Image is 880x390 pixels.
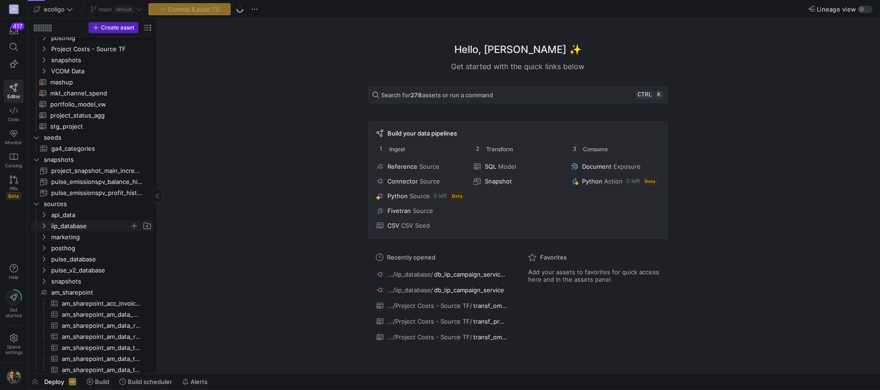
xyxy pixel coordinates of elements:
span: pulse_emissionspv_profit_historical​​​​​​​ [51,188,143,198]
span: .../Project Costs - Source TF/ [387,333,472,341]
button: Search for278assets or run a commandctrlk [369,87,667,103]
div: EG [9,5,18,14]
span: snapshots [51,276,152,287]
span: Build scheduler [128,378,172,385]
span: Fivetran [387,207,411,214]
span: mkt_channel_spend​​​​​​​​​​ [50,88,143,99]
a: stg_project​​​​​​​​​​ [31,121,153,132]
span: am_sharepoint​​​​​​​​ [51,287,152,298]
div: 417 [11,23,24,30]
span: ga4_categories​​​​​​ [51,143,143,154]
span: CSV [387,222,399,229]
a: Code [4,103,24,126]
a: mkt_channel_spend​​​​​​​​​​ [31,88,153,99]
span: transf_projectcosts [473,318,507,325]
span: Action [604,177,623,185]
span: Reference [387,163,417,170]
a: am_sharepoint_acc_invoices_consolidated_tab​​​​​​​​​ [31,298,153,309]
div: Press SPACE to select this row. [31,276,153,287]
div: Press SPACE to select this row. [31,165,153,176]
a: Spacesettings [4,330,24,359]
span: am_sharepoint_am_data_table_baseline​​​​​​​​​ [62,343,143,353]
span: Python [387,192,408,200]
span: transf_omunscheduled [473,333,507,341]
div: Press SPACE to select this row. [31,54,153,65]
span: am_sharepoint_acc_invoices_consolidated_tab​​​​​​​​​ [62,298,143,309]
div: Press SPACE to select this row. [31,88,153,99]
a: am_sharepoint​​​​​​​​ [31,287,153,298]
span: Catalog [5,163,22,168]
div: Press SPACE to select this row. [31,265,153,276]
button: FivetranSource [375,205,466,216]
div: Press SPACE to select this row. [31,298,153,309]
span: Source [420,177,440,185]
span: pulse_emissionspv_balance_historical​​​​​​​ [51,177,143,187]
span: Python [582,177,602,185]
span: project_snapshot_main_incremental​​​​​​​ [51,165,143,176]
span: Recently opened [387,254,435,261]
h1: Hello, [PERSON_NAME] ✨ [454,42,582,57]
strong: 278 [410,91,422,99]
span: PRs [10,186,18,191]
button: PythonAction0 leftBeta [569,176,661,187]
span: Build your data pipelines [387,130,457,137]
span: db_iip_campaign_service [434,286,504,294]
div: Press SPACE to select this row. [31,143,153,154]
button: PythonSource0 leftBeta [375,190,466,201]
button: 417 [4,22,24,39]
span: Get started [6,307,22,318]
button: Build [83,374,113,390]
img: https://storage.googleapis.com/y42-prod-data-exchange/images/7e7RzXvUWcEhWhf8BYUbRCghczaQk4zBh2Nv... [6,369,21,384]
div: Press SPACE to select this row. [31,65,153,77]
span: posthog [51,243,152,254]
span: portfolio_model_vw​​​​​​​​​​ [50,99,143,110]
div: Press SPACE to select this row. [31,287,153,298]
button: Help [4,260,24,284]
a: am_sharepoint_am_data_recorded_data_post_2024​​​​​​​​​ [31,320,153,331]
div: Press SPACE to select this row. [31,176,153,187]
button: ecoligo [31,3,75,15]
kbd: ctrl [636,91,654,99]
div: Press SPACE to select this row. [31,242,153,254]
span: ecoligo [44,6,65,13]
span: pulse_database [51,254,152,265]
span: am_sharepoint_am_data_recorded_data_pre_2024​​​​​​​​​ [62,331,143,342]
button: https://storage.googleapis.com/y42-prod-data-exchange/images/7e7RzXvUWcEhWhf8BYUbRCghczaQk4zBh2Nv... [4,367,24,386]
div: Press SPACE to select this row. [31,121,153,132]
span: Alerts [190,378,208,385]
span: Source [410,192,430,200]
a: am_sharepoint_am_data_mpa_detail​​​​​​​​​ [31,309,153,320]
button: .../Project Costs - Source TF/transf_omscheduled [374,300,510,312]
span: pulse_v2_database [51,265,152,276]
span: seeds [44,132,152,143]
span: am_sharepoint_am_data_table_gef​​​​​​​​​ [62,365,143,375]
a: ga4_categories​​​​​​ [31,143,153,154]
div: Press SPACE to select this row. [31,110,153,121]
span: mashup​​​​​​​​​​ [50,77,143,88]
a: PRsBeta [4,172,24,203]
span: db_iip_campaign_service_2 [434,271,507,278]
span: .../Project Costs - Source TF/ [387,318,472,325]
button: Snapshot [472,176,564,187]
button: Getstarted [4,286,24,322]
button: DocumentExposure [569,161,661,172]
span: am_sharepoint_am_data_mpa_detail​​​​​​​​​ [62,309,143,320]
span: .../Project Costs - Source TF/ [387,302,472,309]
div: Press SPACE to select this row. [31,99,153,110]
span: Add your assets to favorites for quick access here and in the assets panel [528,268,660,283]
span: snapshots [44,154,152,165]
span: Deploy [44,378,64,385]
span: Beta [6,192,21,200]
span: project_status_agg​​​​​​​​​​ [50,110,143,121]
button: ConnectorSource [375,176,466,187]
span: am_sharepoint_am_data_recorded_data_post_2024​​​​​​​​​ [62,320,143,331]
span: iip_database [51,221,130,231]
span: Favorites [540,254,567,261]
span: marketing [51,232,152,242]
div: Press SPACE to select this row. [31,342,153,353]
a: am_sharepoint_am_data_table_gef​​​​​​​​​ [31,364,153,375]
div: Press SPACE to select this row. [31,353,153,364]
div: Press SPACE to select this row. [31,309,153,320]
button: CSVCSV Seed [375,220,466,231]
a: pulse_emissionspv_balance_historical​​​​​​​ [31,176,153,187]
